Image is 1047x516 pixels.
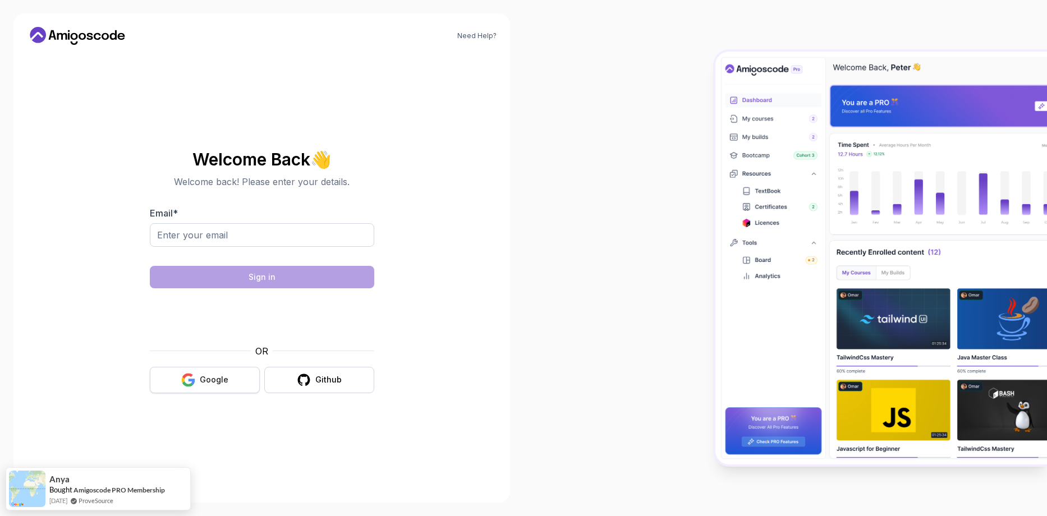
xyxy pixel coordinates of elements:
[150,223,374,247] input: Enter your email
[150,266,374,288] button: Sign in
[150,367,260,393] button: Google
[150,208,178,219] label: Email *
[310,150,332,168] span: 👋
[255,344,268,358] p: OR
[74,485,165,495] a: Amigoscode PRO Membership
[79,496,113,505] a: ProveSource
[177,295,347,338] iframe: Widget containing checkbox for hCaptcha security challenge
[9,471,45,507] img: provesource social proof notification image
[49,485,72,494] span: Bought
[150,150,374,168] h2: Welcome Back
[457,31,497,40] a: Need Help?
[715,52,1047,464] img: Amigoscode Dashboard
[27,27,128,45] a: Home link
[150,175,374,188] p: Welcome back! Please enter your details.
[264,367,374,393] button: Github
[200,374,228,385] div: Google
[315,374,342,385] div: Github
[49,496,67,505] span: [DATE]
[249,271,275,283] div: Sign in
[49,474,70,484] span: Anya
